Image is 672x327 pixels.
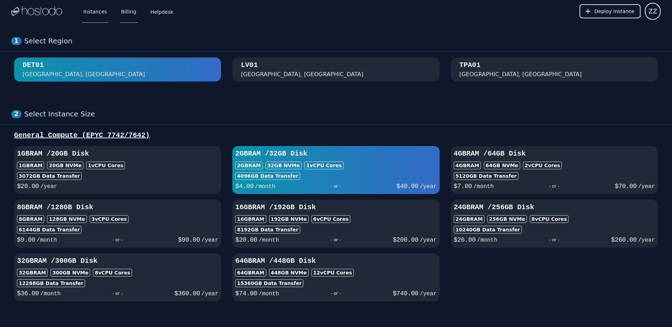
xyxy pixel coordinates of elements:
[61,289,174,298] div: - or -
[648,6,657,16] span: ZZ
[14,146,221,194] button: 1GBRAM /20GB Disk1GBRAM20GB NVMe1vCPU Cores3072GB Data Transfer$20.00/year
[14,200,221,248] button: 8GBRAM /128GB Disk8GBRAM128GB NVMe3vCPU Cores6144GB Data Transfer$9.00/month- or -$90.00/year
[275,181,397,191] div: - or -
[235,256,436,266] h3: 64GB RAM / 448 GB Disk
[611,236,636,243] span: $ 260.00
[645,3,661,20] button: User menu
[23,70,145,79] div: [GEOGRAPHIC_DATA], [GEOGRAPHIC_DATA]
[269,269,309,277] div: 448 GB NVMe
[201,237,218,243] span: /year
[477,237,498,243] span: /month
[420,183,437,190] span: /year
[17,226,82,234] div: 6144 GB Data Transfer
[17,172,82,180] div: 3072 GB Data Transfer
[454,236,476,243] span: $ 26.00
[178,236,200,243] span: $ 90.00
[17,149,218,159] h3: 1GB RAM / 20 GB Disk
[17,183,39,190] span: $ 20.00
[420,237,437,243] span: /year
[393,236,418,243] span: $ 200.00
[235,149,436,159] h3: 2GB RAM / 32 GB Disk
[523,162,562,169] div: 2 vCPU Cores
[17,202,218,212] h3: 8GB RAM / 128 GB Disk
[47,215,87,223] div: 128 GB NVMe
[266,162,302,169] div: 32 GB NVMe
[235,236,257,243] span: $ 20.00
[235,183,254,190] span: $ 4.00
[454,215,484,223] div: 24GB RAM
[304,162,343,169] div: 1 vCPU Cores
[232,253,439,301] button: 64GBRAM /448GB Disk64GBRAM448GB NVMe12vCPU Cores15360GB Data Transfer$74.00/month- or -$740.00/year
[17,279,85,287] div: 12288 GB Data Transfer
[579,4,641,18] button: Deploy Instance
[24,110,661,119] div: Select Instance Size
[279,235,393,245] div: - or -
[615,183,637,190] span: $ 70.00
[454,202,655,212] h3: 24GB RAM / 256 GB Disk
[451,57,658,81] button: TPA01 [GEOGRAPHIC_DATA], [GEOGRAPHIC_DATA]
[17,290,39,297] span: $ 36.00
[451,200,658,248] button: 24GBRAM /256GB Disk24GBRAM256GB NVMe8vCPU Cores10240GB Data Transfer$26.00/month- or -$260.00/year
[47,162,83,169] div: 20 GB NVMe
[279,289,393,298] div: - or -
[454,172,518,180] div: 5120 GB Data Transfer
[86,162,125,169] div: 1 vCPU Cores
[258,291,279,297] span: /month
[24,37,661,46] div: Select Region
[393,290,418,297] span: $ 740.00
[241,70,363,79] div: [GEOGRAPHIC_DATA], [GEOGRAPHIC_DATA]
[454,183,472,190] span: $ 7.00
[638,237,655,243] span: /year
[93,269,132,277] div: 8 vCPU Cores
[484,162,520,169] div: 64 GB NVMe
[17,162,44,169] div: 1GB RAM
[235,226,300,234] div: 8192 GB Data Transfer
[459,70,582,79] div: [GEOGRAPHIC_DATA], [GEOGRAPHIC_DATA]
[11,110,22,118] div: 2
[14,57,221,81] button: DET01 [GEOGRAPHIC_DATA], [GEOGRAPHIC_DATA]
[241,60,258,70] div: LV01
[638,183,655,190] span: /year
[40,183,57,190] span: /year
[11,6,62,17] img: Logo
[232,57,439,81] button: LV01 [GEOGRAPHIC_DATA], [GEOGRAPHIC_DATA]
[90,215,129,223] div: 3 vCPU Cores
[17,215,44,223] div: 8GB RAM
[17,256,218,266] h3: 32GB RAM / 300 GB Disk
[454,162,481,169] div: 4GB RAM
[497,235,611,245] div: - or -
[57,235,178,245] div: - or -
[14,253,221,301] button: 32GBRAM /300GB Disk32GBRAM300GB NVMe8vCPU Cores12288GB Data Transfer$36.00/month- or -$360.00/year
[451,146,658,194] button: 4GBRAM /64GB Disk4GBRAM64GB NVMe2vCPU Cores5120GB Data Transfer$7.00/month- or -$70.00/year
[454,226,522,234] div: 10240 GB Data Transfer
[235,215,266,223] div: 16GB RAM
[487,215,527,223] div: 256 GB NVMe
[201,291,218,297] span: /year
[473,183,494,190] span: /month
[235,279,303,287] div: 15360 GB Data Transfer
[37,237,57,243] span: /month
[174,290,200,297] span: $ 360.00
[255,183,275,190] span: /month
[40,291,61,297] span: /month
[235,269,266,277] div: 64GB RAM
[311,269,354,277] div: 12 vCPU Cores
[269,215,309,223] div: 192 GB NVMe
[459,60,481,70] div: TPA01
[23,60,44,70] div: DET01
[420,291,437,297] span: /year
[11,37,22,45] div: 1
[50,269,90,277] div: 300 GB NVMe
[17,269,48,277] div: 32GB RAM
[494,181,615,191] div: - or -
[235,162,262,169] div: 2GB RAM
[454,149,655,159] h3: 4GB RAM / 64 GB Disk
[232,200,439,248] button: 16GBRAM /192GB Disk16GBRAM192GB NVMe6vCPU Cores8192GB Data Transfer$20.00/month- or -$200.00/year
[594,8,634,15] span: Deploy Instance
[235,202,436,212] h3: 16GB RAM / 192 GB Disk
[258,237,279,243] span: /month
[232,146,439,194] button: 2GBRAM /32GB Disk2GBRAM32GB NVMe1vCPU Cores4096GB Data Transfer$4.00/month- or -$40.00/year
[311,215,350,223] div: 6 vCPU Cores
[235,290,257,297] span: $ 74.00
[17,236,35,243] span: $ 9.00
